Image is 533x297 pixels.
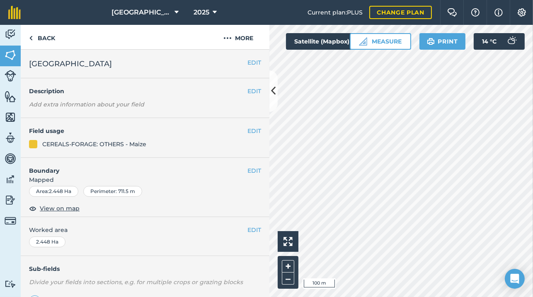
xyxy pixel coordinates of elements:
[282,260,294,273] button: +
[29,203,80,213] button: View on map
[29,278,243,286] em: Divide your fields into sections, e.g. for multiple crops or grazing blocks
[5,132,16,144] img: svg+xml;base64,PD94bWwgdmVyc2lvbj0iMS4wIiBlbmNvZGluZz0idXRmLTgiPz4KPCEtLSBHZW5lcmF0b3I6IEFkb2JlIE...
[359,37,367,46] img: Ruler icon
[505,269,525,289] div: Open Intercom Messenger
[29,58,112,70] span: [GEOGRAPHIC_DATA]
[29,225,261,234] span: Worked area
[5,70,16,82] img: svg+xml;base64,PD94bWwgdmVyc2lvbj0iMS4wIiBlbmNvZGluZz0idXRmLTgiPz4KPCEtLSBHZW5lcmF0b3I6IEFkb2JlIE...
[111,7,171,17] span: [GEOGRAPHIC_DATA]
[5,111,16,123] img: svg+xml;base64,PHN2ZyB4bWxucz0iaHR0cDovL3d3dy53My5vcmcvMjAwMC9zdmciIHdpZHRoPSI1NiIgaGVpZ2h0PSI2MC...
[5,152,16,165] img: svg+xml;base64,PD94bWwgdmVyc2lvbj0iMS4wIiBlbmNvZGluZz0idXRmLTgiPz4KPCEtLSBHZW5lcmF0b3I6IEFkb2JlIE...
[194,7,209,17] span: 2025
[282,273,294,285] button: –
[247,166,261,175] button: EDIT
[29,126,247,135] h4: Field usage
[207,25,269,49] button: More
[223,33,232,43] img: svg+xml;base64,PHN2ZyB4bWxucz0iaHR0cDovL3d3dy53My5vcmcvMjAwMC9zdmciIHdpZHRoPSIyMCIgaGVpZ2h0PSIyNC...
[5,90,16,103] img: svg+xml;base64,PHN2ZyB4bWxucz0iaHR0cDovL3d3dy53My5vcmcvMjAwMC9zdmciIHdpZHRoPSI1NiIgaGVpZ2h0PSI2MC...
[247,225,261,234] button: EDIT
[42,140,146,149] div: CEREALS-FORAGE: OTHERS - Maize
[517,8,527,17] img: A cog icon
[470,8,480,17] img: A question mark icon
[29,87,261,96] h4: Description
[247,126,261,135] button: EDIT
[29,186,78,197] div: Area : 2.448 Ha
[5,280,16,288] img: svg+xml;base64,PD94bWwgdmVyc2lvbj0iMS4wIiBlbmNvZGluZz0idXRmLTgiPz4KPCEtLSBHZW5lcmF0b3I6IEFkb2JlIE...
[83,186,142,197] div: Perimeter : 711.5 m
[350,33,411,50] button: Measure
[286,33,366,50] button: Satellite (Mapbox)
[247,87,261,96] button: EDIT
[21,158,247,175] h4: Boundary
[247,58,261,67] button: EDIT
[419,33,466,50] button: Print
[447,8,457,17] img: Two speech bubbles overlapping with the left bubble in the forefront
[427,36,435,46] img: svg+xml;base64,PHN2ZyB4bWxucz0iaHR0cDovL3d3dy53My5vcmcvMjAwMC9zdmciIHdpZHRoPSIxOSIgaGVpZ2h0PSIyNC...
[21,175,269,184] span: Mapped
[482,33,497,50] span: 14 ° C
[29,33,33,43] img: svg+xml;base64,PHN2ZyB4bWxucz0iaHR0cDovL3d3dy53My5vcmcvMjAwMC9zdmciIHdpZHRoPSI5IiBoZWlnaHQ9IjI0Ii...
[283,237,293,246] img: Four arrows, one pointing top left, one top right, one bottom right and the last bottom left
[29,203,36,213] img: svg+xml;base64,PHN2ZyB4bWxucz0iaHR0cDovL3d3dy53My5vcmcvMjAwMC9zdmciIHdpZHRoPSIxOCIgaGVpZ2h0PSIyNC...
[21,264,269,273] h4: Sub-fields
[5,173,16,186] img: svg+xml;base64,PD94bWwgdmVyc2lvbj0iMS4wIiBlbmNvZGluZz0idXRmLTgiPz4KPCEtLSBHZW5lcmF0b3I6IEFkb2JlIE...
[5,194,16,206] img: svg+xml;base64,PD94bWwgdmVyc2lvbj0iMS4wIiBlbmNvZGluZz0idXRmLTgiPz4KPCEtLSBHZW5lcmF0b3I6IEFkb2JlIE...
[5,49,16,61] img: svg+xml;base64,PHN2ZyB4bWxucz0iaHR0cDovL3d3dy53My5vcmcvMjAwMC9zdmciIHdpZHRoPSI1NiIgaGVpZ2h0PSI2MC...
[40,204,80,213] span: View on map
[5,28,16,41] img: svg+xml;base64,PD94bWwgdmVyc2lvbj0iMS4wIiBlbmNvZGluZz0idXRmLTgiPz4KPCEtLSBHZW5lcmF0b3I6IEFkb2JlIE...
[29,101,144,108] em: Add extra information about your field
[503,33,520,50] img: svg+xml;base64,PD94bWwgdmVyc2lvbj0iMS4wIiBlbmNvZGluZz0idXRmLTgiPz4KPCEtLSBHZW5lcmF0b3I6IEFkb2JlIE...
[5,215,16,227] img: svg+xml;base64,PD94bWwgdmVyc2lvbj0iMS4wIiBlbmNvZGluZz0idXRmLTgiPz4KPCEtLSBHZW5lcmF0b3I6IEFkb2JlIE...
[369,6,432,19] a: Change plan
[21,25,63,49] a: Back
[8,6,21,19] img: fieldmargin Logo
[474,33,525,50] button: 14 °C
[494,7,503,17] img: svg+xml;base64,PHN2ZyB4bWxucz0iaHR0cDovL3d3dy53My5vcmcvMjAwMC9zdmciIHdpZHRoPSIxNyIgaGVpZ2h0PSIxNy...
[308,8,363,17] span: Current plan : PLUS
[29,237,65,247] div: 2.448 Ha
